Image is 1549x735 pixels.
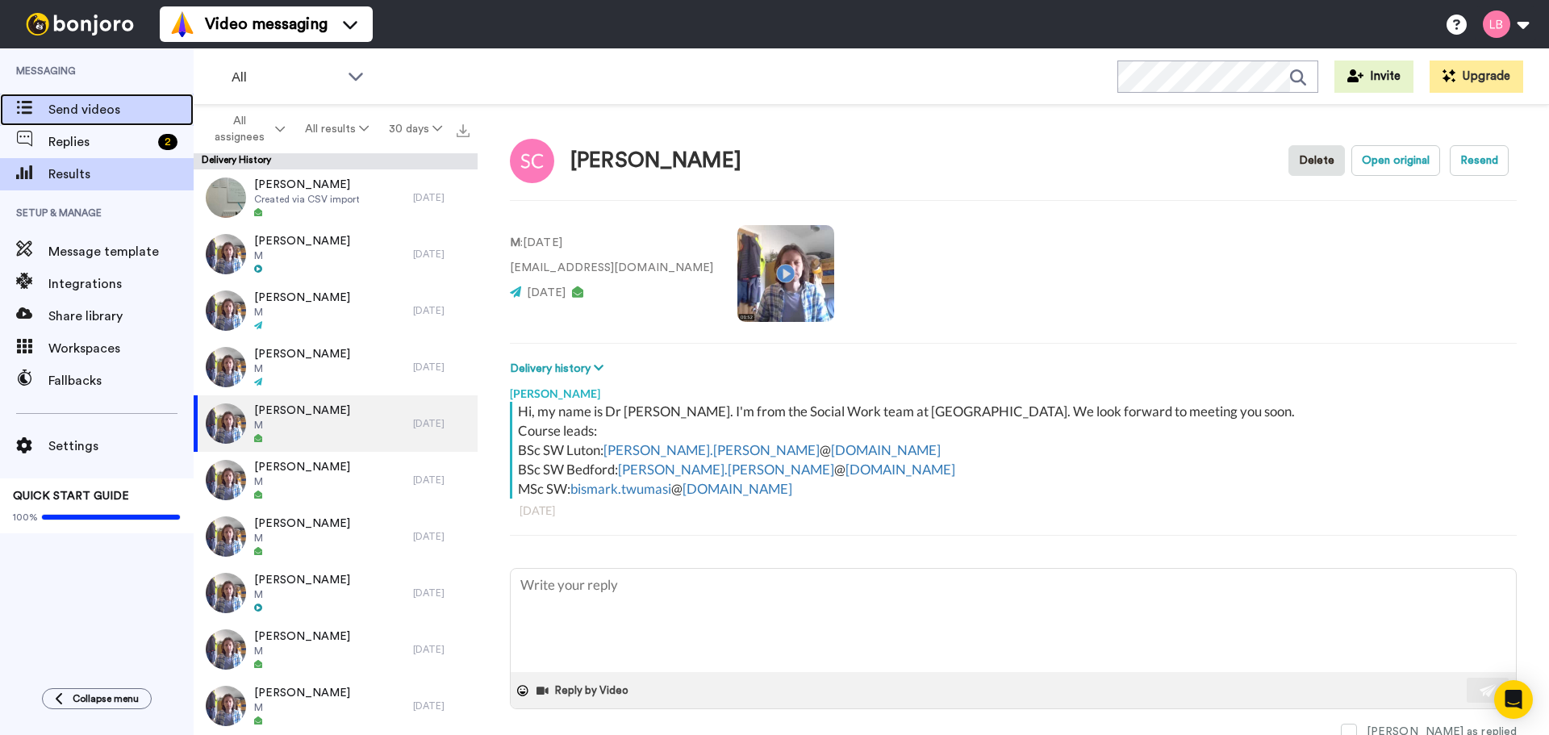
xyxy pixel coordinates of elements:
[205,13,328,35] span: Video messaging
[254,475,350,488] span: M
[48,132,152,152] span: Replies
[457,124,470,137] img: export.svg
[413,530,470,543] div: [DATE]
[254,701,350,714] span: M
[1450,145,1509,176] button: Resend
[254,588,350,601] span: M
[1494,680,1533,719] div: Open Intercom Messenger
[194,395,478,452] a: [PERSON_NAME]M[DATE]
[845,461,955,478] a: [DOMAIN_NAME]
[206,686,246,726] img: b2dd1233-6b67-45fe-8967-9c07f9d88e99-thumb.jpg
[1351,145,1440,176] button: Open original
[413,700,470,712] div: [DATE]
[603,441,820,458] a: [PERSON_NAME].[PERSON_NAME]
[254,403,350,419] span: [PERSON_NAME]
[254,290,350,306] span: [PERSON_NAME]
[48,100,194,119] span: Send videos
[207,113,272,145] span: All assignees
[254,645,350,658] span: M
[683,480,792,497] a: [DOMAIN_NAME]
[206,573,246,613] img: b2dd1233-6b67-45fe-8967-9c07f9d88e99-thumb.jpg
[570,480,671,497] a: bismark.twumasi
[413,191,470,204] div: [DATE]
[510,235,713,252] p: : [DATE]
[518,402,1513,499] div: Hi, my name is Dr [PERSON_NAME]. I'm from the Social Work team at [GEOGRAPHIC_DATA]. We look forw...
[48,339,194,358] span: Workspaces
[413,361,470,374] div: [DATE]
[48,436,194,456] span: Settings
[206,460,246,500] img: b2dd1233-6b67-45fe-8967-9c07f9d88e99-thumb.jpg
[520,503,1507,519] div: [DATE]
[48,274,194,294] span: Integrations
[452,117,474,141] button: Export all results that match these filters now.
[194,169,478,226] a: [PERSON_NAME]Created via CSV import[DATE]
[527,287,566,299] span: [DATE]
[1288,145,1345,176] button: Delete
[254,362,350,375] span: M
[73,692,139,705] span: Collapse menu
[413,417,470,430] div: [DATE]
[254,233,350,249] span: [PERSON_NAME]
[254,532,350,545] span: M
[570,149,741,173] div: [PERSON_NAME]
[13,511,38,524] span: 100%
[206,290,246,331] img: b2dd1233-6b67-45fe-8967-9c07f9d88e99-thumb.jpg
[254,685,350,701] span: [PERSON_NAME]
[194,339,478,395] a: [PERSON_NAME]M[DATE]
[413,587,470,599] div: [DATE]
[831,441,941,458] a: [DOMAIN_NAME]
[254,346,350,362] span: [PERSON_NAME]
[48,371,194,390] span: Fallbacks
[254,249,350,262] span: M
[510,378,1517,402] div: [PERSON_NAME]
[194,621,478,678] a: [PERSON_NAME]M[DATE]
[413,474,470,487] div: [DATE]
[254,629,350,645] span: [PERSON_NAME]
[206,347,246,387] img: b2dd1233-6b67-45fe-8967-9c07f9d88e99-thumb.jpg
[510,260,713,277] p: [EMAIL_ADDRESS][DOMAIN_NAME]
[254,459,350,475] span: [PERSON_NAME]
[254,516,350,532] span: [PERSON_NAME]
[48,165,194,184] span: Results
[413,304,470,317] div: [DATE]
[194,452,478,508] a: [PERSON_NAME]M[DATE]
[413,248,470,261] div: [DATE]
[13,491,129,502] span: QUICK START GUIDE
[42,688,152,709] button: Collapse menu
[194,282,478,339] a: [PERSON_NAME]M[DATE]
[254,306,350,319] span: M
[194,678,478,734] a: [PERSON_NAME]M[DATE]
[48,242,194,261] span: Message template
[48,307,194,326] span: Share library
[378,115,452,144] button: 30 days
[535,679,633,703] button: Reply by Video
[1430,61,1523,93] button: Upgrade
[206,516,246,557] img: b2dd1233-6b67-45fe-8967-9c07f9d88e99-thumb.jpg
[510,139,554,183] img: Image of Susana Carvalho
[1480,684,1497,697] img: send-white.svg
[169,11,195,37] img: vm-color.svg
[254,177,360,193] span: [PERSON_NAME]
[194,508,478,565] a: [PERSON_NAME]M[DATE]
[254,419,350,432] span: M
[618,461,834,478] a: [PERSON_NAME].[PERSON_NAME]
[19,13,140,35] img: bj-logo-header-white.svg
[206,234,246,274] img: b2dd1233-6b67-45fe-8967-9c07f9d88e99-thumb.jpg
[158,134,177,150] div: 2
[1334,61,1413,93] button: Invite
[254,193,360,206] span: Created via CSV import
[232,68,340,87] span: All
[510,237,520,248] strong: M
[197,106,295,152] button: All assignees
[194,153,478,169] div: Delivery History
[206,403,246,444] img: b2dd1233-6b67-45fe-8967-9c07f9d88e99-thumb.jpg
[413,643,470,656] div: [DATE]
[194,565,478,621] a: [PERSON_NAME]M[DATE]
[206,629,246,670] img: b2dd1233-6b67-45fe-8967-9c07f9d88e99-thumb.jpg
[295,115,379,144] button: All results
[206,177,246,218] img: b023b90f-3fab-43f8-a8ad-b3374ea779b1-thumb.jpg
[194,226,478,282] a: [PERSON_NAME]M[DATE]
[510,360,608,378] button: Delivery history
[254,572,350,588] span: [PERSON_NAME]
